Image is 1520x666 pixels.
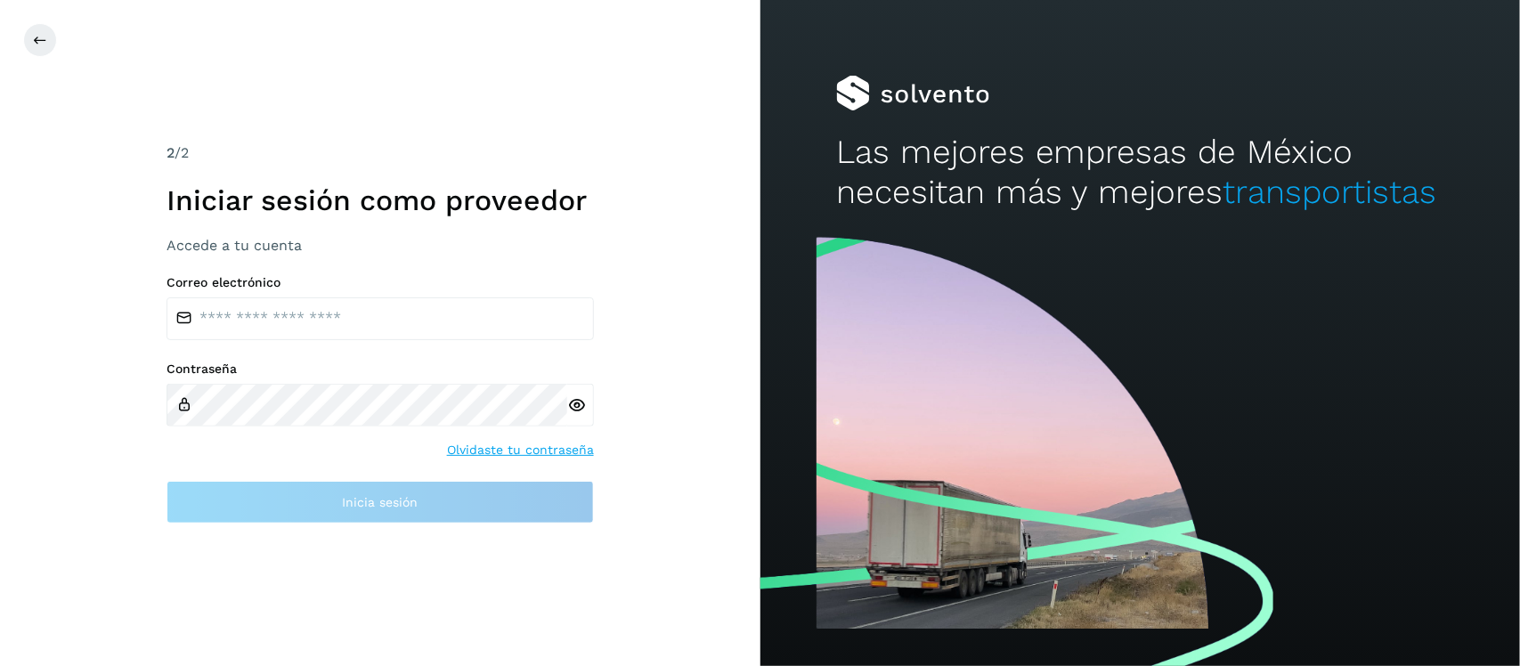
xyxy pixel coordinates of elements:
[1223,173,1437,211] span: transportistas
[447,441,594,459] a: Olvidaste tu contraseña
[167,183,594,217] h1: Iniciar sesión como proveedor
[167,481,594,524] button: Inicia sesión
[167,361,594,377] label: Contraseña
[342,496,418,508] span: Inicia sesión
[167,142,594,164] div: /2
[167,144,175,161] span: 2
[167,275,594,290] label: Correo electrónico
[167,237,594,254] h3: Accede a tu cuenta
[836,133,1444,212] h2: Las mejores empresas de México necesitan más y mejores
